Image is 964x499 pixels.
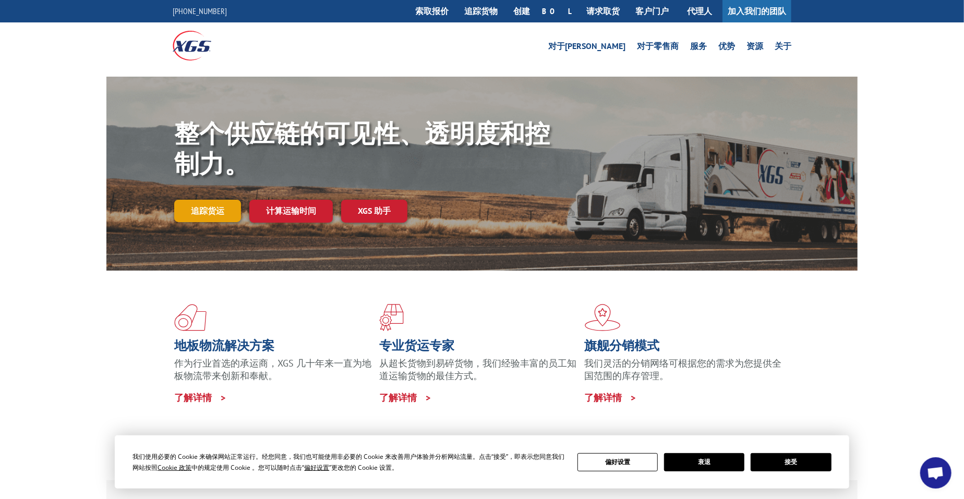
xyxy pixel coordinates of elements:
[174,337,274,354] font: 地板物流解决方案
[115,435,849,489] div: Cookie 同意提示
[266,205,316,216] font: 计算运输时间
[718,42,735,54] a: 优势
[379,337,454,354] font: 专业货运专家
[577,453,658,471] button: 偏好设置
[173,6,227,16] a: [PHONE_NUMBER]
[174,200,241,222] a: 追踪货运
[304,463,329,472] font: 偏好设置
[132,452,564,472] font: 我们使用必要的 Cookie 来确保网站正常运行。经您同意，我们也可能使用非必要的 Cookie 来改善用户体验并分析网站流量。点击“接受”，即表示您同意我们网站按照
[698,457,710,466] font: 衰退
[751,453,831,471] button: 接受
[174,392,227,404] a: 了解详情 >
[586,6,620,16] font: 请求取货
[585,304,621,331] img: xgs-icon-旗舰分销模式-红色
[341,200,407,222] a: XGS 助手
[585,337,660,354] font: 旗舰分销模式
[775,42,791,54] a: 关于
[728,6,786,16] font: 加入我们的团队
[191,463,304,472] font: 中的规定使用 Cookie 。您可以随时点击“
[174,117,550,179] font: 整个供应链的可见性、透明度和控制力。
[585,392,638,404] a: 了解详情 >
[174,357,371,382] font: 作为行业首选的承运商，XGS 几十年来一直为地板物流带来创新和奉献。
[548,42,625,54] a: 对于[PERSON_NAME]
[191,205,224,216] font: 追踪货运
[637,42,679,54] a: 对于零售商
[379,357,576,382] font: 从超长货物到易碎货物，我们经验丰富的员工知道运输货物的最佳方式。
[415,6,449,16] font: 索取报价
[746,41,763,51] font: 资源
[379,392,432,404] a: 了解详情 >
[746,42,763,54] a: 资源
[379,304,404,331] img: xgs 图标聚焦于地板红色
[548,41,625,51] font: 对于[PERSON_NAME]
[690,42,707,54] a: 服务
[605,457,630,466] font: 偏好设置
[637,41,679,51] font: 对于零售商
[664,453,744,471] button: 衰退
[174,304,207,331] img: xgs-icon-total-供应链智能-红色
[920,457,951,489] div: Open chat
[785,457,798,466] font: 接受
[775,41,791,51] font: 关于
[513,6,571,16] font: 创建 BOL
[635,6,669,16] font: 客户门户
[358,205,391,216] font: XGS 助手
[718,41,735,51] font: 优势
[249,200,333,222] a: 计算运输时间
[464,6,498,16] font: 追踪货物
[329,463,398,472] font: ”更改您的 Cookie 设置。
[585,357,782,382] font: 我们灵活的分销网络可根据您的需求为您提供全国范围的库存管理。
[687,6,712,16] font: 代理人
[158,463,191,472] font: Cookie 政策
[690,41,707,51] font: 服务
